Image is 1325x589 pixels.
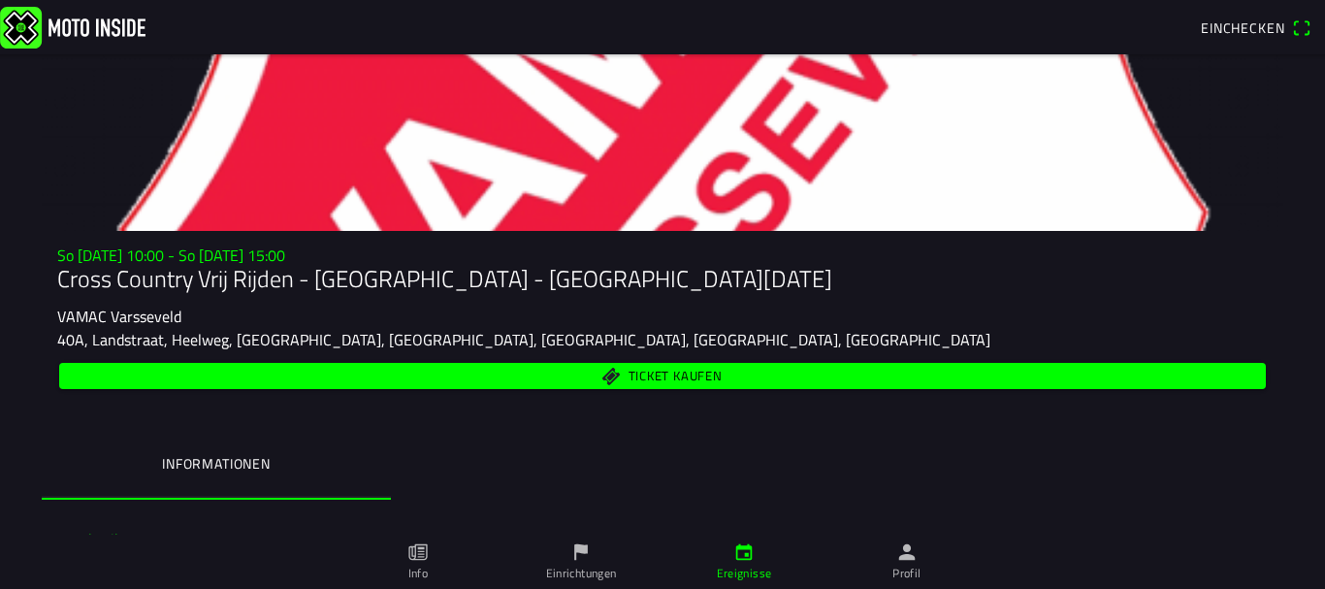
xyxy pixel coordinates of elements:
[717,565,772,582] ion-label: Ereignisse
[162,453,271,474] ion-label: Informationen
[57,246,1268,265] h3: So [DATE] 10:00 - So [DATE] 15:00
[57,531,1268,549] h3: Beschreibung
[570,541,592,563] ion-icon: flag
[1201,17,1284,38] span: Einchecken
[733,541,755,563] ion-icon: calendar
[407,541,429,563] ion-icon: paper
[896,541,918,563] ion-icon: person
[57,265,1268,293] h1: Cross Country Vrij Rijden - [GEOGRAPHIC_DATA] - [GEOGRAPHIC_DATA][DATE]
[629,370,723,382] span: Ticket kaufen
[408,565,428,582] ion-label: Info
[1191,11,1321,44] a: Eincheckenqr scanner
[546,565,617,582] ion-label: Einrichtungen
[892,565,921,582] ion-label: Profil
[57,328,990,351] ion-text: 40A, Landstraat, Heelweg, [GEOGRAPHIC_DATA], [GEOGRAPHIC_DATA], [GEOGRAPHIC_DATA], [GEOGRAPHIC_DA...
[57,305,181,328] ion-text: VAMAC Varsseveld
